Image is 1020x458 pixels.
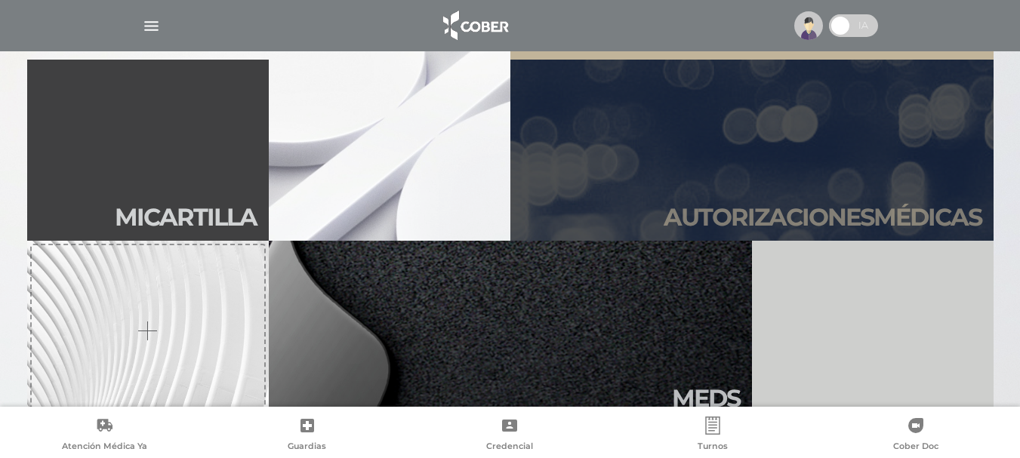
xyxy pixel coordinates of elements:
span: Cober Doc [893,441,938,454]
img: logo_cober_home-white.png [435,8,514,44]
a: Atención Médica Ya [3,417,206,455]
h2: Meds [672,384,740,413]
span: Guardias [288,441,326,454]
a: Guardias [206,417,409,455]
span: Atención Médica Ya [62,441,147,454]
a: Meds [269,241,752,422]
span: Turnos [698,441,728,454]
img: Cober_menu-lines-white.svg [142,17,161,35]
a: Cober Doc [814,417,1017,455]
h2: Mi car tilla [115,203,257,232]
a: Credencial [408,417,612,455]
img: profile-placeholder.svg [794,11,823,40]
span: Credencial [486,441,533,454]
a: Autorizacionesmédicas [510,60,994,241]
a: Micartilla [27,60,269,241]
h2: Autori zaciones médicas [664,203,981,232]
a: Turnos [612,417,815,455]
